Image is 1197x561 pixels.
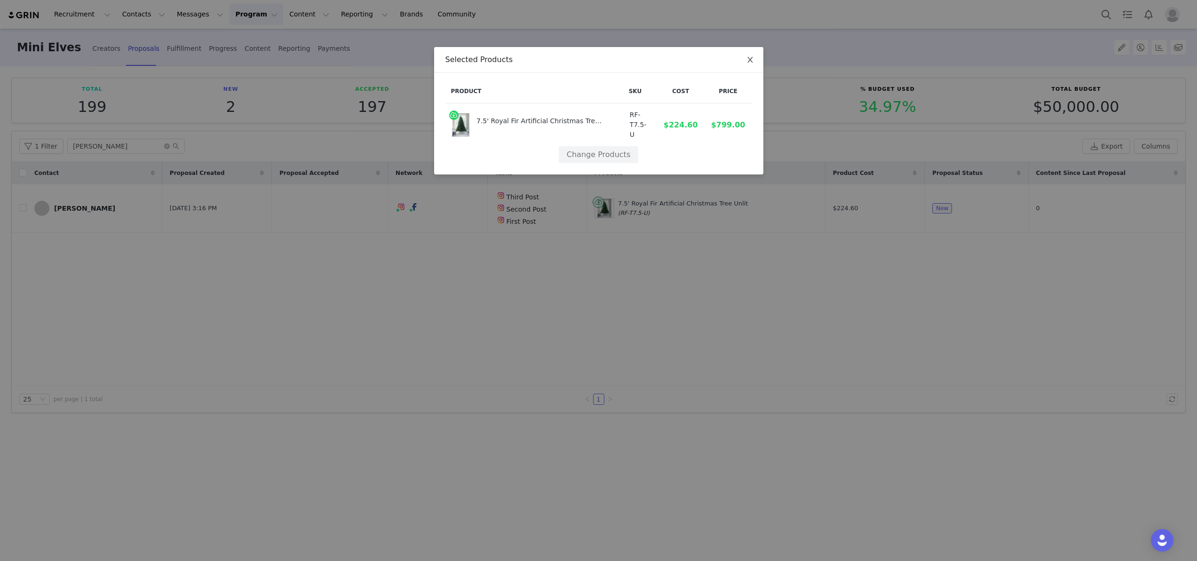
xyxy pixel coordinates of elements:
[737,47,763,73] button: Close
[476,113,602,126] div: 7.5' Royal Fir Artificial Christmas Tree Unlit
[657,79,705,103] th: Cost
[705,79,752,103] th: Price
[623,103,657,147] td: RF-T7.5-U
[1151,529,1173,552] div: Open Intercom Messenger
[445,55,752,65] div: Selected Products
[664,120,698,129] span: $224.60
[746,56,754,63] i: icon: close
[559,146,638,163] button: Change Products
[445,79,623,103] th: Product
[711,120,745,129] span: $799.00
[623,79,657,103] th: SKU
[452,113,470,137] img: FlockedGroup-8.jpg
